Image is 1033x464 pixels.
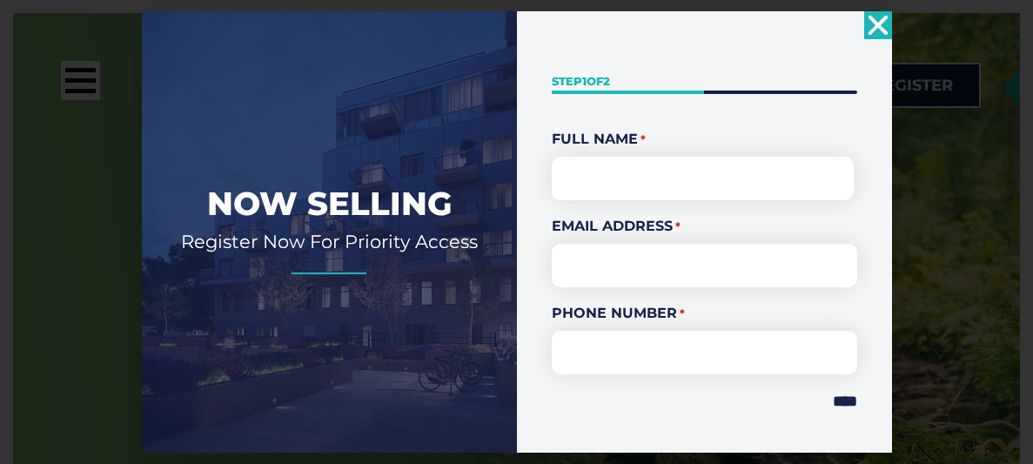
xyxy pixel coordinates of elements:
p: Step of [552,73,857,90]
label: Phone Number [552,303,857,324]
h2: Register Now For Priority Access [168,230,491,253]
h2: Now Selling [168,183,491,225]
span: 2 [603,74,610,88]
label: Email Address [552,216,857,237]
a: Close [864,11,892,39]
legend: Full Name [552,129,857,150]
span: 1 [582,74,587,88]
